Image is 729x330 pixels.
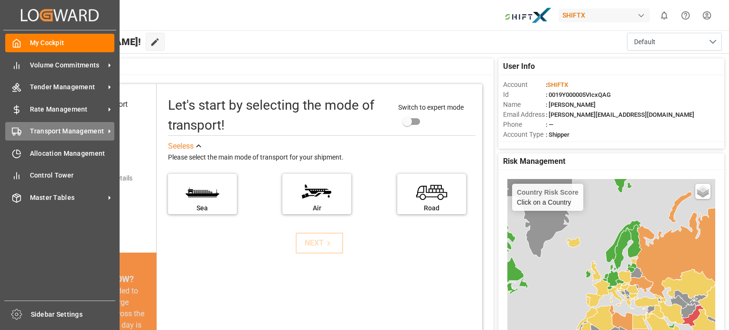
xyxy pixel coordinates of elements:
span: Default [634,37,655,47]
span: User Info [503,61,535,72]
a: Allocation Management [5,144,114,162]
span: SHIFTX [547,81,568,88]
span: Phone [503,120,546,130]
a: My Cockpit [5,34,114,52]
div: NEXT [305,237,334,249]
span: Id [503,90,546,100]
button: Help Center [675,5,696,26]
span: Sidebar Settings [31,310,116,320]
div: Road [402,203,461,213]
button: SHIFTX [559,6,654,24]
span: Account Type [503,130,546,140]
span: My Cockpit [30,38,115,48]
span: Switch to expert mode [398,104,464,111]
button: NEXT [296,233,343,254]
span: Account [503,80,546,90]
span: : [PERSON_NAME] [546,101,596,108]
div: Air [287,203,346,213]
span: : Shipper [546,131,570,138]
span: Risk Management [503,156,565,167]
span: : 0019Y000005VIcxQAG [546,91,611,98]
span: Tender Management [30,82,105,92]
span: Allocation Management [30,149,115,159]
a: Control Tower [5,166,114,185]
button: show 0 new notifications [654,5,675,26]
div: Add shipping details [73,173,132,183]
span: : [PERSON_NAME][EMAIL_ADDRESS][DOMAIN_NAME] [546,111,694,118]
span: Control Tower [30,170,115,180]
button: open menu [627,33,722,51]
div: Please select the main mode of transport for your shipment. [168,152,476,163]
span: Transport Management [30,126,105,136]
div: Click on a Country [517,189,579,206]
h4: Country Risk Score [517,189,579,196]
img: Bildschirmfoto%202024-11-13%20um%2009.31.44.png_1731487080.png [505,7,552,24]
div: SHIFTX [559,9,650,22]
div: Let's start by selecting the mode of transport! [168,95,389,135]
span: Rate Management [30,104,105,114]
div: Sea [173,203,232,213]
a: Layers [695,184,710,199]
span: Volume Commitments [30,60,105,70]
span: : — [546,121,553,128]
span: Master Tables [30,193,105,203]
span: Name [503,100,546,110]
span: Email Address [503,110,546,120]
div: See less [168,141,194,152]
span: Hello [PERSON_NAME]! [39,33,141,51]
span: : [546,81,568,88]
